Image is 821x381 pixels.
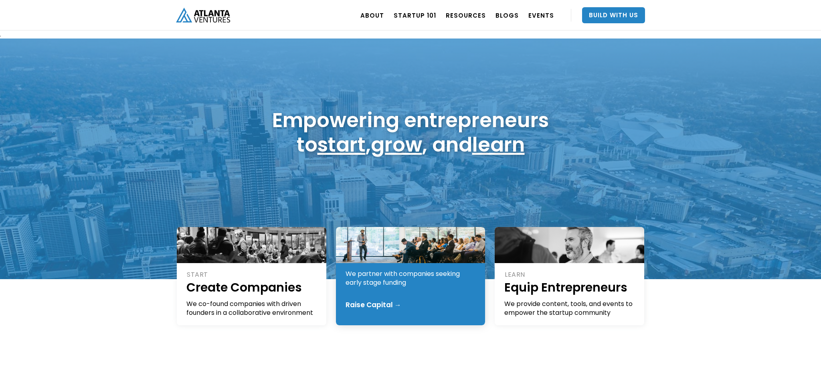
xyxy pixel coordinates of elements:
h1: Equip Entrepreneurs [504,279,635,296]
div: We provide content, tools, and events to empower the startup community [504,300,635,317]
a: LEARNEquip EntrepreneursWe provide content, tools, and events to empower the startup community [495,227,644,325]
a: ABOUT [360,4,384,26]
a: learn [472,130,525,159]
h1: Empowering entrepreneurs to , , and [272,108,549,157]
div: We co-found companies with driven founders in a collaborative environment [186,300,317,317]
div: Raise Capital → [346,301,401,309]
a: GROWFund FoundersWe partner with companies seeking early stage fundingRaise Capital → [336,227,485,325]
a: EVENTS [528,4,554,26]
a: grow [371,130,422,159]
div: We partner with companies seeking early stage funding [346,270,477,287]
a: start [317,130,366,159]
div: LEARN [505,270,635,279]
h1: Create Companies [186,279,317,296]
a: Startup 101 [394,4,436,26]
a: Build With Us [582,7,645,23]
div: START [187,270,317,279]
a: STARTCreate CompaniesWe co-found companies with driven founders in a collaborative environment [177,227,326,325]
a: RESOURCES [446,4,486,26]
h1: Fund Founders [346,249,477,265]
a: BLOGS [495,4,519,26]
